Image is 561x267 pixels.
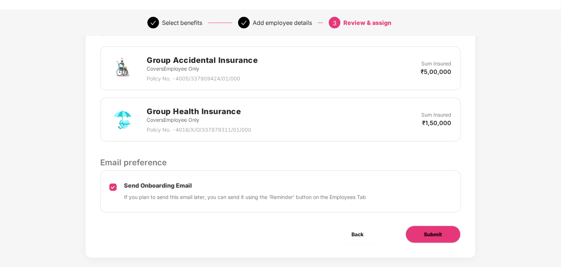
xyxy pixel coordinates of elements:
p: Covers Employee Only [147,116,251,124]
p: Sum Insured [422,60,452,68]
span: check [241,20,247,26]
img: svg+xml;base64,PHN2ZyB4bWxucz0iaHR0cDovL3d3dy53My5vcmcvMjAwMC9zdmciIHdpZHRoPSIzMCIgaGVpZ2h0PSIzMC... [7,8,18,19]
h2: Group Accidental Insurance [147,54,258,66]
p: If you plan to send this email later, you can send it using the ‘Reminder’ button on the Employee... [124,193,366,201]
span: Submit [424,230,442,238]
p: Add single employee [22,9,98,18]
img: svg+xml;base64,PHN2ZyB4bWxucz0iaHR0cDovL3d3dy53My5vcmcvMjAwMC9zdmciIHdpZHRoPSI3MiIgaGVpZ2h0PSI3Mi... [109,55,136,82]
p: Policy No. - 4005/337909424/01/000 [147,75,258,83]
div: Select benefits [162,17,202,29]
button: Back [334,226,382,243]
span: 3 [333,19,336,27]
p: Send Onboarding Email [124,182,366,189]
div: Review & assign [343,17,391,29]
div: Add employee details [253,17,312,29]
button: Submit [406,226,461,243]
p: ₹1,50,000 [422,119,452,127]
h2: Group Health Insurance [147,105,251,117]
p: ₹5,00,000 [421,68,452,76]
p: Email preference [100,156,460,169]
span: Back [352,230,364,238]
img: svg+xml;base64,PHN2ZyB4bWxucz0iaHR0cDovL3d3dy53My5vcmcvMjAwMC9zdmciIHdpZHRoPSI3MiIgaGVpZ2h0PSI3Mi... [109,106,136,133]
p: Covers Employee Only [147,65,258,73]
p: Policy No. - 4016/X/O/337879311/01/000 [147,126,251,134]
p: Sum Insured [422,111,452,119]
span: check [150,20,156,26]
